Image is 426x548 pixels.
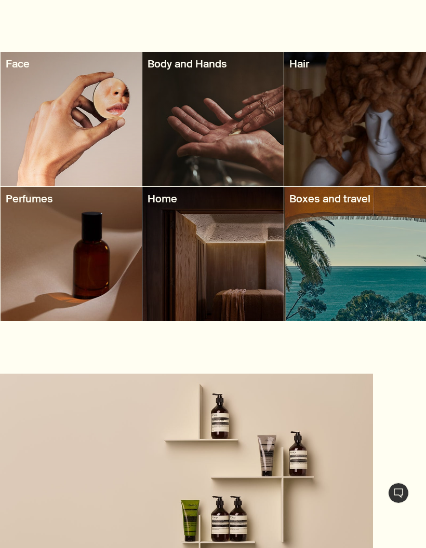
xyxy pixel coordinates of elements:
[6,57,30,71] font: Face
[148,57,227,71] font: Body and Hands
[289,57,309,71] font: Hair
[1,187,142,321] a: decorativePerfumes
[6,192,53,205] font: Perfumes
[289,192,370,205] font: Boxes and travel
[284,52,425,186] a: decorativeHair
[142,187,284,321] a: decorativeHome
[142,52,284,186] a: decorativeBody and Hands
[1,52,142,186] a: decorativeFace
[388,483,409,503] button: Live Chat
[392,484,406,503] font: Live Chat
[284,187,425,321] a: decorativeBoxes and travel
[148,192,177,205] font: Home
